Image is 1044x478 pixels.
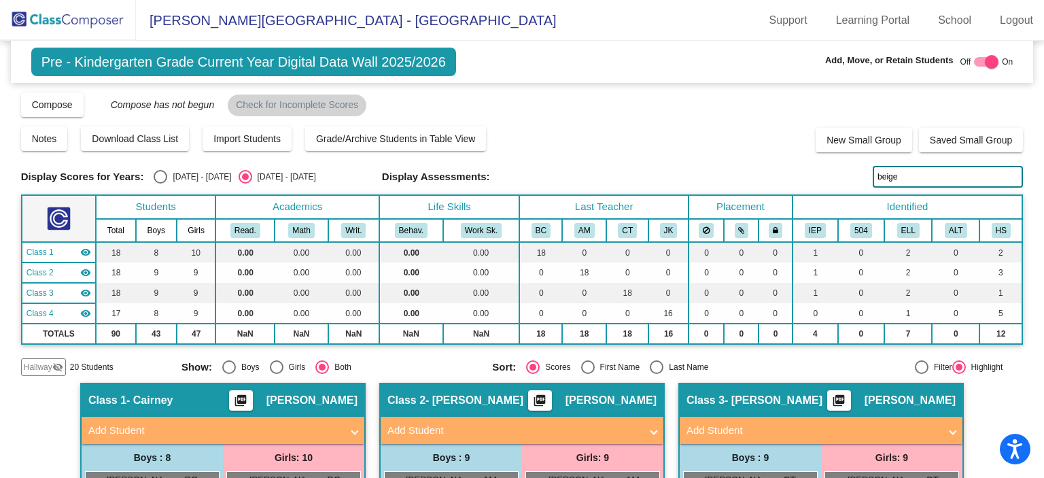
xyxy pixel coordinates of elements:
[379,195,519,219] th: Life Skills
[979,219,1022,242] th: HeadStart
[648,303,689,324] td: 16
[979,262,1022,283] td: 3
[167,171,231,183] div: [DATE] - [DATE]
[275,242,328,262] td: 0.00
[232,394,249,413] mat-icon: picture_as_pdf
[80,288,91,298] mat-icon: visibility
[519,283,562,303] td: 0
[606,283,648,303] td: 18
[266,394,358,407] span: [PERSON_NAME]
[979,324,1022,344] td: 12
[562,283,606,303] td: 0
[979,283,1022,303] td: 1
[838,324,884,344] td: 0
[177,219,215,242] th: Girls
[759,242,792,262] td: 0
[932,262,979,283] td: 0
[177,242,215,262] td: 10
[989,10,1044,31] a: Logout
[22,303,96,324] td: Jessica Kitt - Kitt
[793,219,838,242] th: Individualized Education Plan
[223,444,364,471] div: Girls: 10
[316,133,476,144] span: Grade/Archive Students in Table View
[213,133,281,144] span: Import Students
[519,303,562,324] td: 0
[425,394,523,407] span: - [PERSON_NAME]
[96,283,135,303] td: 18
[154,170,315,184] mat-radio-group: Select an option
[884,219,932,242] th: English Language Learner
[52,362,63,373] mat-icon: visibility_off
[82,444,223,471] div: Boys : 8
[660,223,678,238] button: JK
[689,242,725,262] td: 0
[932,219,979,242] th: Alternate Assessment
[927,10,982,31] a: School
[22,283,96,303] td: Cady Thygesen - Thygesen
[215,283,275,303] td: 0.00
[97,99,215,110] span: Compose has not begun
[96,262,135,283] td: 18
[215,324,275,344] td: NaN
[203,126,292,151] button: Import Students
[379,303,443,324] td: 0.00
[606,262,648,283] td: 0
[759,303,792,324] td: 0
[606,219,648,242] th: Cady Thygesen
[329,361,351,373] div: Both
[793,195,1023,219] th: Identified
[96,242,135,262] td: 18
[562,219,606,242] th: Alison McElroy
[825,10,921,31] a: Learning Portal
[884,262,932,283] td: 2
[70,361,114,373] span: 20 Students
[793,242,838,262] td: 1
[21,92,84,117] button: Compose
[724,283,759,303] td: 0
[838,283,884,303] td: 0
[680,417,962,444] mat-expansion-panel-header: Add Student
[379,242,443,262] td: 0.00
[884,303,932,324] td: 1
[181,360,482,374] mat-radio-group: Select an option
[32,99,73,110] span: Compose
[443,262,520,283] td: 0.00
[305,126,487,151] button: Grade/Archive Students in Table View
[873,166,1023,188] input: Search...
[177,262,215,283] td: 9
[884,324,932,344] td: 7
[724,219,759,242] th: Keep with students
[979,242,1022,262] td: 2
[793,262,838,283] td: 1
[229,390,253,411] button: Print Students Details
[328,242,379,262] td: 0.00
[136,242,177,262] td: 8
[22,262,96,283] td: Alison McElroy - McElroy
[724,303,759,324] td: 0
[461,223,502,238] button: Work Sk.
[574,223,595,238] button: AM
[759,283,792,303] td: 0
[724,324,759,344] td: 0
[519,195,689,219] th: Last Teacher
[177,303,215,324] td: 9
[80,308,91,319] mat-icon: visibility
[136,262,177,283] td: 9
[689,283,725,303] td: 0
[230,223,260,238] button: Read.
[648,324,689,344] td: 16
[519,242,562,262] td: 18
[595,361,640,373] div: First Name
[177,324,215,344] td: 47
[606,303,648,324] td: 0
[689,195,793,219] th: Placement
[838,242,884,262] td: 0
[838,303,884,324] td: 0
[379,324,443,344] td: NaN
[96,219,135,242] th: Total
[82,417,364,444] mat-expansion-panel-header: Add Student
[919,128,1023,152] button: Saved Small Group
[793,283,838,303] td: 1
[381,444,522,471] div: Boys : 9
[519,262,562,283] td: 0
